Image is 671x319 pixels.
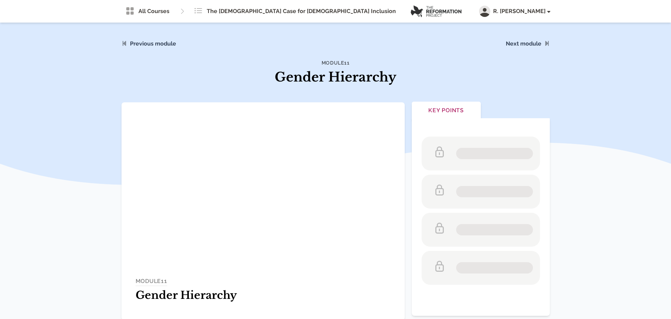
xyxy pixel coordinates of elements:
[130,40,176,47] a: Previous module
[506,40,541,47] a: Next module
[136,289,391,302] h1: Gender Hierarchy
[246,59,426,66] h4: Module 11
[246,68,426,87] h1: Gender Hierarchy
[411,5,461,17] img: logo.png
[207,7,396,16] span: The [DEMOGRAPHIC_DATA] Case for [DEMOGRAPHIC_DATA] Inclusion
[190,4,400,18] a: The [DEMOGRAPHIC_DATA] Case for [DEMOGRAPHIC_DATA] Inclusion
[479,6,550,17] button: R. [PERSON_NAME]
[136,277,167,286] h4: MODULE 11
[122,4,174,18] a: All Courses
[122,102,405,262] iframe: Module 11 - Gender Hierarchy
[412,102,481,120] button: Key Points
[138,7,169,16] span: All Courses
[493,7,550,16] span: R. [PERSON_NAME]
